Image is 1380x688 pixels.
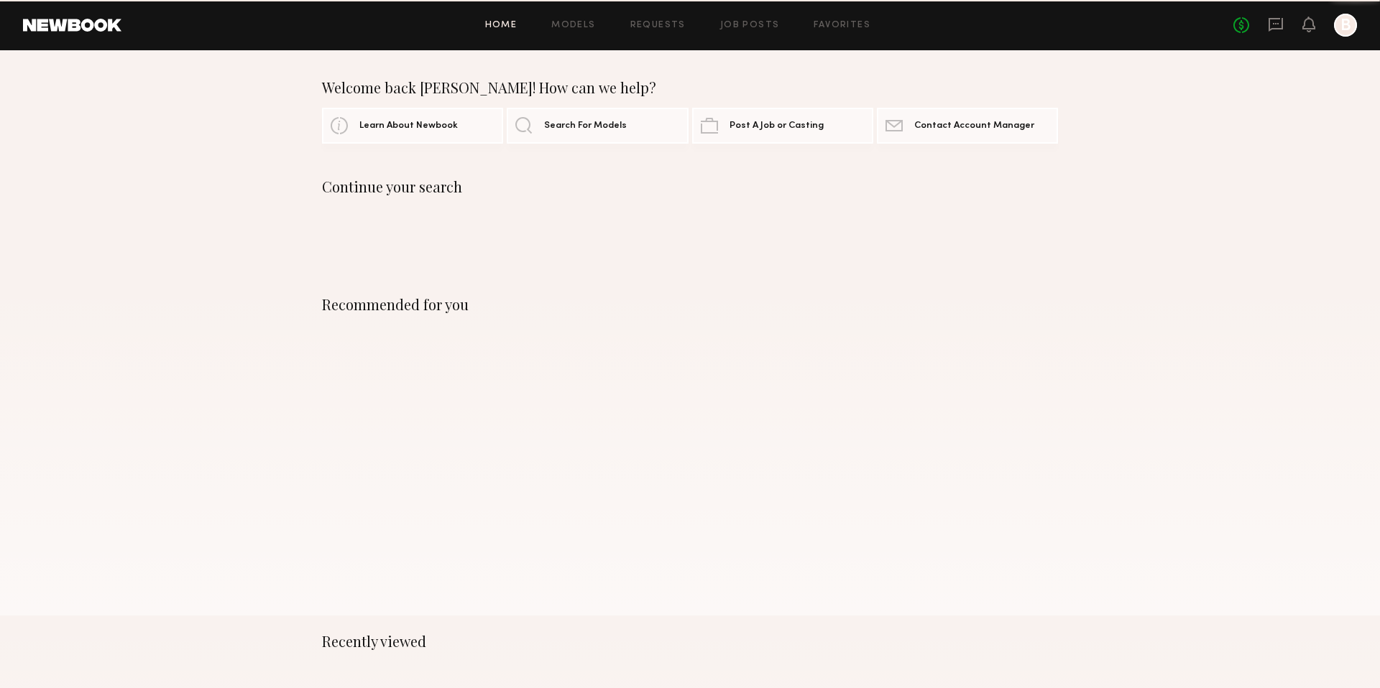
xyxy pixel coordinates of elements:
a: Job Posts [720,21,780,30]
div: Recommended for you [322,296,1058,313]
div: Welcome back [PERSON_NAME]! How can we help? [322,79,1058,96]
span: Learn About Newbook [359,121,458,131]
a: Contact Account Manager [877,108,1058,144]
a: Requests [630,21,686,30]
a: B [1334,14,1357,37]
a: Home [485,21,517,30]
a: Search For Models [507,108,688,144]
span: Post A Job or Casting [730,121,824,131]
a: Learn About Newbook [322,108,503,144]
span: Contact Account Manager [914,121,1034,131]
a: Post A Job or Casting [692,108,873,144]
div: Recently viewed [322,633,1058,650]
a: Favorites [814,21,870,30]
span: Search For Models [544,121,627,131]
a: Models [551,21,595,30]
div: Continue your search [322,178,1058,195]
